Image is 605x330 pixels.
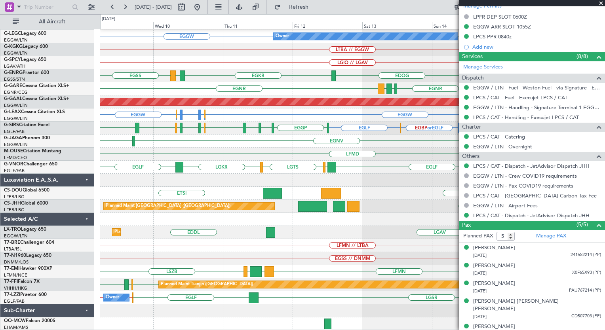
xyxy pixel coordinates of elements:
[462,74,484,83] span: Dispatch
[4,97,69,101] a: G-GAALCessna Citation XLS+
[4,233,28,239] a: EGGW/LTN
[161,279,253,290] div: Planned Maint Tianjin ([GEOGRAPHIC_DATA])
[4,129,25,135] a: EGLF/FAB
[4,149,61,154] a: M-OUSECitation Mustang
[4,70,23,75] span: G-ENRG
[4,272,27,278] a: LFMN/NCE
[4,123,19,127] span: G-SIRS
[4,44,48,49] a: G-KGKGLegacy 600
[4,279,40,284] a: T7-FFIFalcon 7X
[83,22,153,29] div: Tue 9
[4,76,25,82] a: EGSS/STN
[4,162,23,167] span: G-VNOR
[463,232,493,240] label: Planned PAX
[282,4,316,10] span: Refresh
[473,104,601,111] a: EGGW / LTN - Handling - Signature Terminal 1 EGGW / LTN
[4,89,28,95] a: EGNR/CEG
[4,266,19,271] span: T7-EMI
[4,188,49,193] a: CS-DOUGlobal 6500
[473,252,487,258] span: [DATE]
[473,262,515,270] div: [PERSON_NAME]
[24,1,70,13] input: Trip Number
[106,292,119,303] div: Owner
[4,136,22,140] span: G-JAGA
[4,266,52,271] a: T7-EMIHawker 900XP
[473,84,601,91] a: EGGW / LTN - Fuel - Weston Fuel - via Signature - EGGW/LTN
[473,314,487,320] span: [DATE]
[4,63,25,69] a: LGAV/ATH
[4,168,25,174] a: EGLF/FAB
[473,143,532,150] a: EGGW / LTN - Overnight
[4,123,49,127] a: G-SIRSCitation Excel
[4,97,22,101] span: G-GAAL
[9,15,86,28] button: All Aircraft
[4,319,26,323] span: OO-MCW
[473,182,573,189] a: EGGW / LTN - Pax COVID19 requirements
[4,207,25,213] a: LFPB/LBG
[571,313,601,320] span: CD507703 (PP)
[4,31,21,36] span: G-LEGC
[462,221,471,230] span: Pax
[473,202,538,209] a: EGGW / LTN - Airport Fees
[4,319,55,323] a: OO-MCWFalcon 2000S
[576,52,588,61] span: (8/8)
[473,270,487,276] span: [DATE]
[473,23,531,30] div: EGGW ARR SLOT 1055Z
[472,44,601,50] div: Add new
[473,173,577,179] a: EGGW / LTN - Crew COVID19 requirements
[473,163,590,169] a: LPCS / CAT - Dispatch - JetAdvisor Dispatch JHH
[135,4,172,11] span: [DATE] - [DATE]
[4,44,23,49] span: G-KGKG
[4,57,21,62] span: G-SPCY
[4,227,46,232] a: LX-TROLegacy 650
[4,83,69,88] a: G-GARECessna Citation XLS+
[21,19,84,25] span: All Aircraft
[4,57,46,62] a: G-SPCYLegacy 650
[432,22,502,29] div: Sun 14
[4,292,20,297] span: T7-LZZI
[571,252,601,258] span: 241h52214 (PP)
[4,110,65,114] a: G-LEAXCessna Citation XLS
[569,287,601,294] span: PAU767214 (PP)
[4,246,22,252] a: LTBA/ISL
[473,133,525,140] a: LPCS / CAT - Catering
[463,2,502,10] a: Manage Permits
[270,1,318,13] button: Refresh
[473,212,590,219] a: LPCS / CAT - Dispatch - JetAdvisor Dispatch JHH
[536,232,566,240] a: Manage PAX
[223,22,293,29] div: Thu 11
[4,240,54,245] a: T7-BREChallenger 604
[4,259,29,265] a: DNMM/LOS
[4,116,28,121] a: EGGW/LTN
[4,194,25,200] a: LFPB/LBG
[4,142,28,148] a: EGGW/LTN
[473,94,567,101] a: LPCS / CAT - Fuel - Execujet LPCS / CAT
[576,220,588,229] span: (5/5)
[114,226,166,238] div: Planned Maint Dusseldorf
[362,22,432,29] div: Sat 13
[4,298,25,304] a: EGLF/FAB
[276,30,289,42] div: Owner
[4,136,50,140] a: G-JAGAPhenom 300
[572,269,601,276] span: X0F65X93 (PP)
[462,152,479,161] span: Others
[4,37,28,43] a: EGGW/LTN
[4,50,28,56] a: EGGW/LTN
[4,155,27,161] a: LFMD/CEQ
[4,110,21,114] span: G-LEAX
[462,123,481,132] span: Charter
[4,83,22,88] span: G-GARE
[4,253,51,258] a: T7-N1960Legacy 650
[473,280,515,288] div: [PERSON_NAME]
[4,285,27,291] a: VHHH/HKG
[4,240,20,245] span: T7-BRE
[4,31,46,36] a: G-LEGCLegacy 600
[473,288,487,294] span: [DATE]
[462,52,483,61] span: Services
[4,227,21,232] span: LX-TRO
[4,279,18,284] span: T7-FFI
[102,16,115,23] div: [DATE]
[473,192,597,199] a: LPCS / CAT - [GEOGRAPHIC_DATA] Carbon Tax Fee
[4,162,57,167] a: G-VNORChallenger 650
[4,70,49,75] a: G-ENRGPraetor 600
